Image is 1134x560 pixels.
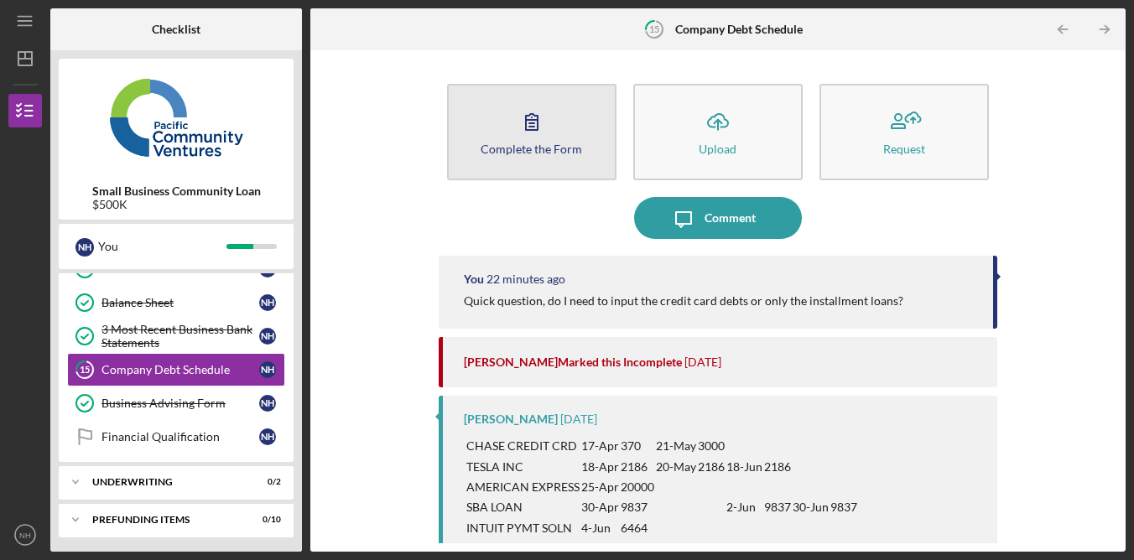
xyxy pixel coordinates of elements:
[466,437,580,455] p: CHASE CREDIT CRD
[830,498,857,516] p: 9837
[621,458,654,476] p: 2186
[259,361,276,378] div: N H
[92,515,239,525] div: Prefunding Items
[819,84,989,180] button: Request
[251,515,281,525] div: 0 / 10
[251,477,281,487] div: 0 / 2
[464,294,903,308] div: Quick question, do I need to input the credit card debts or only the installment loans?
[698,458,725,476] p: 2186
[560,412,597,426] time: 2025-08-22 00:51
[466,539,580,557] p: BPP PACIFIC INDU
[466,519,580,537] p: INTUIT PYMT SOLN
[464,412,558,426] div: [PERSON_NAME]
[656,458,696,476] p: 20-May
[621,478,654,496] p: 20000
[634,197,802,239] button: Comment
[481,143,582,155] div: Complete the Form
[581,437,619,455] p: 17-Apr
[466,498,580,516] p: SBA LOAN
[67,286,285,319] a: Balance SheetNH
[656,437,696,455] p: 21-May
[67,420,285,454] a: Financial QualificationNH
[581,458,619,476] p: 18-Apr
[92,184,261,198] b: Small Business Community Loan
[581,539,619,557] p: 9-Apr
[59,67,294,168] img: Product logo
[581,519,619,537] p: 4-Jun
[726,458,762,476] p: 18-Jun
[466,478,580,496] p: AMERICAN EXPRESS
[621,539,654,557] p: 34182
[67,319,285,353] a: 3 Most Recent Business Bank StatementsNH
[705,197,756,239] div: Comment
[92,477,239,487] div: Underwriting
[684,355,721,369] time: 2025-08-22 00:54
[80,365,90,376] tspan: 15
[19,531,31,540] text: NH
[152,23,200,36] b: Checklist
[698,437,725,455] p: 3000
[793,498,829,516] p: 30-Jun
[101,430,259,443] div: Financial Qualification
[98,232,226,261] div: You
[101,397,259,410] div: Business Advising Form
[699,143,736,155] div: Upload
[259,328,276,345] div: N H
[8,518,42,552] button: NH
[621,519,654,537] p: 6464
[621,498,654,516] p: 9837
[75,238,94,257] div: N H
[101,296,259,309] div: Balance Sheet
[883,143,925,155] div: Request
[675,23,803,36] b: Company Debt Schedule
[464,355,682,369] div: [PERSON_NAME] Marked this Incomplete
[92,198,261,211] div: $500K
[101,323,259,350] div: 3 Most Recent Business Bank Statements
[726,498,762,516] p: 2-Jun
[67,353,285,386] a: 15Company Debt ScheduleNH
[486,272,565,286] time: 2025-09-09 21:53
[447,84,616,180] button: Complete the Form
[581,498,619,516] p: 30-Apr
[464,272,484,286] div: You
[67,386,285,420] a: Business Advising FormNH
[764,498,791,516] p: 9837
[633,84,803,180] button: Upload
[101,363,259,376] div: Company Debt Schedule
[259,428,276,445] div: N H
[259,294,276,311] div: N H
[621,437,654,455] p: 370
[649,23,659,34] tspan: 15
[259,395,276,412] div: N H
[764,458,791,476] p: 2186
[581,478,619,496] p: 25-Apr
[466,458,580,476] p: TESLA INC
